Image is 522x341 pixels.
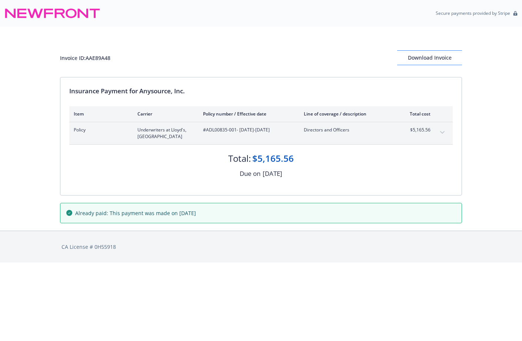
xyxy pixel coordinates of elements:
div: Total: [228,152,251,165]
div: Item [74,111,126,117]
span: $5,165.56 [403,127,430,133]
p: Secure payments provided by Stripe [436,10,510,16]
span: Underwriters at Lloyd's, [GEOGRAPHIC_DATA] [137,127,191,140]
span: Directors and Officers [304,127,391,133]
button: expand content [436,127,448,138]
span: Policy [74,127,126,133]
div: PolicyUnderwriters at Lloyd's, [GEOGRAPHIC_DATA]#ADL00835-001- [DATE]-[DATE]Directors and Officer... [69,122,453,144]
div: Policy number / Effective date [203,111,292,117]
div: Line of coverage / description [304,111,391,117]
div: Download Invoice [397,51,462,65]
div: Insurance Payment for Anysource, Inc. [69,86,453,96]
div: Due on [240,169,260,178]
span: #ADL00835-001 - [DATE]-[DATE] [203,127,292,133]
div: CA License # 0H55918 [61,243,461,251]
div: $5,165.56 [252,152,294,165]
span: Already paid: This payment was made on [DATE] [75,209,196,217]
div: [DATE] [263,169,282,178]
button: Download Invoice [397,50,462,65]
div: Total cost [403,111,430,117]
div: Invoice ID: AAE89A48 [60,54,110,62]
div: Carrier [137,111,191,117]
